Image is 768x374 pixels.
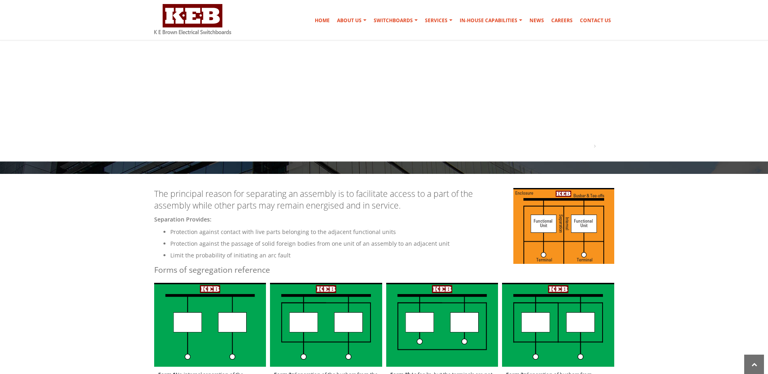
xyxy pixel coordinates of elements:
[334,13,370,29] a: About Us
[154,264,614,275] h4: Forms of segregation reference
[422,13,456,29] a: Services
[493,151,612,161] li: Guide to Forms of Segregation & IP Ratings
[170,251,614,260] li: Limit the probability of initiating an arc fault
[548,13,576,29] a: Careers
[312,13,333,29] a: Home
[154,216,614,223] h5: Separation provides:
[576,142,590,149] a: Home
[370,13,421,29] a: Switchboards
[170,239,614,249] li: Protection against the passage of solid foreign bodies from one unit of an assembly to an adjacen...
[456,13,525,29] a: In-house Capabilities
[170,227,614,237] li: Protection against contact with live parts belonging to the adjacent functional units
[154,136,387,159] h1: Guide to Forms of Segregation & IP Ratings
[154,188,614,212] p: The principal reason for separating an assembly is to facilitate access to a part of the assembly...
[598,142,612,149] a: News
[154,4,231,34] img: K E Brown Electrical Switchboards
[526,13,547,29] a: News
[577,13,614,29] a: Contact Us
